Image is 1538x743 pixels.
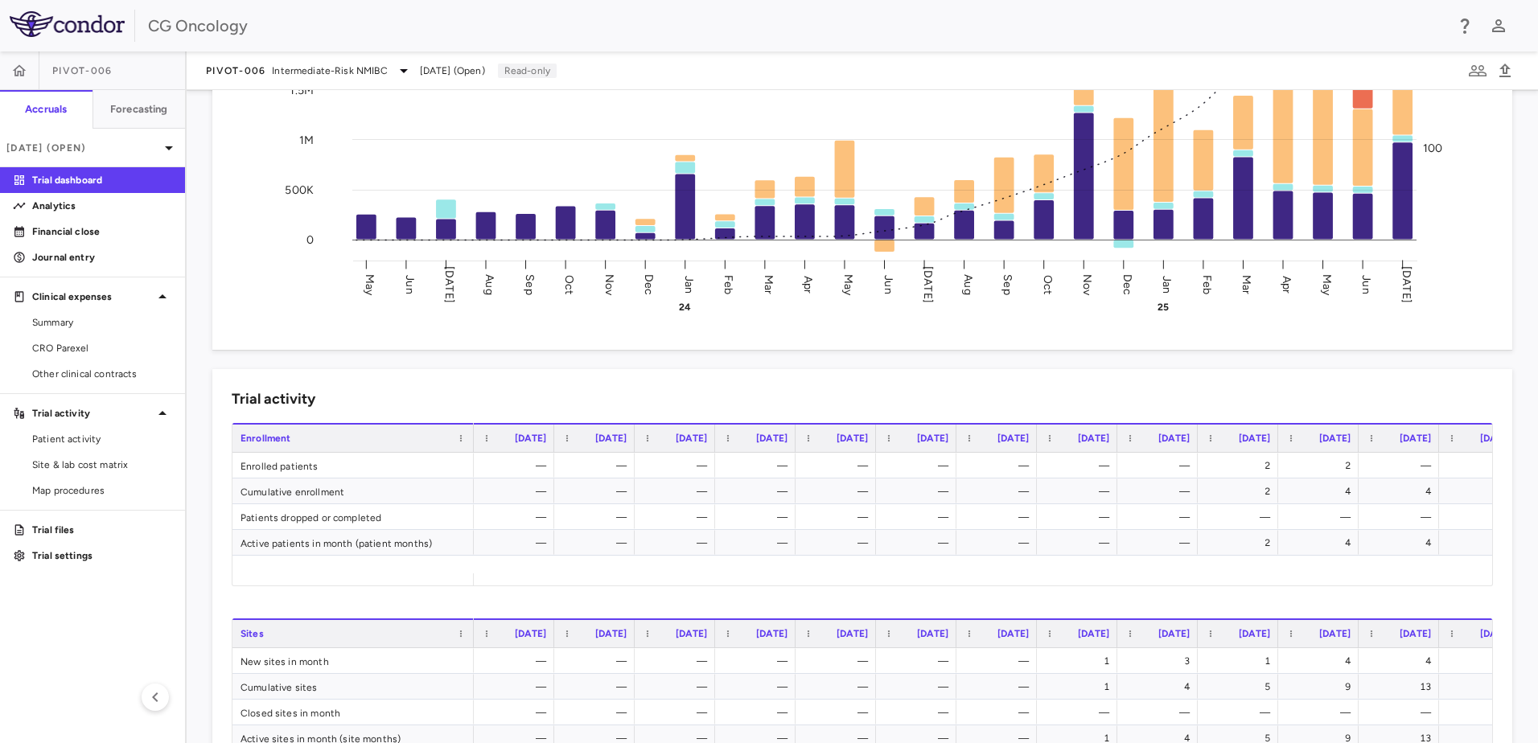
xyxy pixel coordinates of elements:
div: 4 [1293,478,1351,504]
span: PIVOT-006 [206,64,265,77]
div: — [730,504,788,530]
div: — [730,453,788,478]
div: 4 [1454,530,1511,556]
div: — [810,648,868,674]
div: Active patients in month (patient months) [232,530,474,555]
h6: Forecasting [110,102,168,117]
text: Jun [1359,275,1373,294]
span: Map procedures [32,483,172,498]
div: — [1293,504,1351,530]
div: 4 [1293,648,1351,674]
div: — [488,504,546,530]
text: Jan [682,275,696,293]
text: 25 [1158,302,1169,313]
text: Feb [722,274,735,294]
text: Aug [961,274,975,294]
div: — [890,648,948,674]
p: Clinical expenses [32,289,153,304]
p: Trial settings [32,548,172,563]
div: — [1454,453,1511,478]
text: May [1320,273,1334,295]
div: 9 [1293,674,1351,700]
div: — [810,530,868,556]
div: — [569,700,627,725]
text: 24 [679,302,691,313]
span: Sites [241,628,264,639]
div: 4 [1132,674,1190,700]
text: [DATE] [921,266,935,303]
div: — [890,453,948,478]
div: — [569,648,627,674]
div: — [1454,700,1511,725]
text: May [363,273,376,295]
span: Enrollment [241,433,291,444]
div: — [890,700,948,725]
span: [DATE] [917,433,948,444]
div: — [1051,478,1109,504]
p: [DATE] (Open) [6,141,159,155]
div: — [890,504,948,530]
text: Mar [1240,274,1253,294]
img: logo-full-SnFGN8VE.png [10,11,125,37]
span: [DATE] [1400,628,1431,639]
div: — [1373,700,1431,725]
div: — [488,648,546,674]
text: Jun [403,275,417,294]
div: — [488,700,546,725]
div: CG Oncology [148,14,1445,38]
div: — [1373,453,1431,478]
div: — [1132,700,1190,725]
span: PIVOT-006 [52,64,112,77]
div: — [971,453,1029,478]
p: Read-only [498,64,557,78]
text: Dec [642,273,656,294]
div: 2 [1212,453,1270,478]
tspan: 1.5M [290,83,314,96]
div: — [488,530,546,556]
text: Apr [801,275,815,293]
text: Mar [762,274,775,294]
text: May [841,273,855,295]
div: — [649,648,707,674]
span: [DATE] [917,628,948,639]
div: — [649,700,707,725]
div: — [890,530,948,556]
span: [DATE] [1158,628,1190,639]
span: [DATE] [1239,628,1270,639]
p: Journal entry [32,250,172,265]
div: — [1132,504,1190,530]
div: — [1373,504,1431,530]
div: — [649,504,707,530]
span: [DATE] [1319,628,1351,639]
span: Summary [32,315,172,330]
div: 3 [1132,648,1190,674]
div: — [649,478,707,504]
div: 1 [1212,648,1270,674]
text: [DATE] [1400,266,1413,303]
div: — [971,504,1029,530]
div: — [649,530,707,556]
div: — [569,674,627,700]
span: [DATE] [997,433,1029,444]
div: Closed sites in month [232,700,474,725]
p: Trial activity [32,406,153,421]
span: Other clinical contracts [32,367,172,381]
div: — [649,674,707,700]
div: 4 [1454,478,1511,504]
span: [DATE] [595,628,627,639]
p: Trial dashboard [32,173,172,187]
div: 1 [1051,674,1109,700]
tspan: 0 [306,233,314,247]
span: [DATE] [837,628,868,639]
span: [DATE] [1078,628,1109,639]
div: 4 [1373,648,1431,674]
div: 4 [1373,478,1431,504]
div: — [890,674,948,700]
text: Nov [1080,273,1094,295]
div: — [569,504,627,530]
div: — [569,453,627,478]
div: — [730,530,788,556]
span: [DATE] [837,433,868,444]
text: Apr [1280,275,1293,293]
span: [DATE] [756,433,788,444]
